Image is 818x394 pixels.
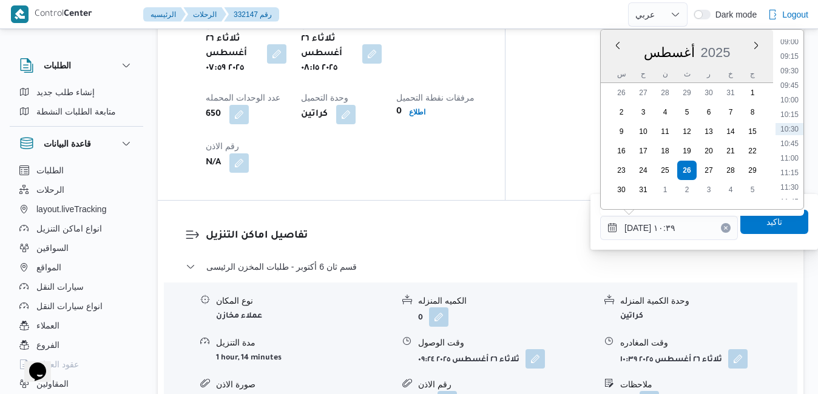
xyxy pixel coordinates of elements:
[612,180,631,199] div: day-30
[743,102,762,122] div: day-8
[15,199,138,219] button: layout.liveTracking
[396,93,475,102] span: مرفقات نقطة التحميل
[15,296,138,316] button: انواع سيارات النقل
[677,83,697,102] div: day-29
[776,79,803,92] li: 09:45
[763,2,813,27] button: Logout
[620,336,797,349] div: وقت المغادره
[206,32,259,76] b: ثلاثاء ٢٦ أغسطس ٢٠٢٥ ٠٧:٥٩
[711,10,757,19] span: Dark mode
[655,102,675,122] div: day-4
[36,357,79,372] span: عقود العملاء
[409,108,425,116] b: اطلاع
[634,83,653,102] div: day-27
[721,161,740,180] div: day-28
[216,378,393,391] div: صورة الاذن
[701,45,731,60] span: 2025
[643,44,695,61] div: Button. Open the month selector. أغسطس is currently selected.
[655,83,675,102] div: day-28
[36,104,116,119] span: متابعة الطلبات النشطة
[610,83,763,199] div: month-٢٠٢٥-٠٨
[776,109,803,121] li: 10:15
[36,85,95,99] span: إنشاء طلب جديد
[699,161,718,180] div: day-27
[36,260,61,275] span: المواقع
[776,123,803,135] li: 10:30
[699,180,718,199] div: day-3
[19,58,134,73] button: الطلبات
[44,58,71,73] h3: الطلبات
[776,181,803,193] li: 11:30
[620,295,797,307] div: وحدة الكمية المنزله
[634,161,653,180] div: day-24
[776,65,803,77] li: 09:30
[418,336,595,349] div: وقت الوصول
[776,94,803,106] li: 10:00
[186,259,776,274] button: قسم ثان 6 أكتوبر - طلبات المخزن الرئيسى
[301,107,328,122] b: كراتين
[677,180,697,199] div: day-2
[743,83,762,102] div: day-1
[782,7,808,22] span: Logout
[396,105,402,119] b: 0
[15,102,138,121] button: متابعة الطلبات النشطة
[11,5,29,23] img: X8yXhbKr1z7QwAAAABJRU5ErkJggg==
[721,180,740,199] div: day-4
[721,141,740,161] div: day-21
[418,356,519,364] b: ثلاثاء ٢٦ أغسطس ٢٠٢٥ ٠٩:٢٤
[15,355,138,374] button: عقود العملاء
[612,141,631,161] div: day-16
[418,314,423,322] b: 0
[699,65,718,82] div: ر
[15,258,138,277] button: المواقع
[677,122,697,141] div: day-12
[10,82,143,126] div: الطلبات
[12,346,51,382] iframe: chat widget
[743,161,762,180] div: day-29
[612,65,631,82] div: س
[721,83,740,102] div: day-31
[743,122,762,141] div: day-15
[143,7,186,22] button: الرئيسيه
[301,32,354,76] b: ثلاثاء ٢٦ أغسطس ٢٠٢٥ ٠٨:١٥
[15,335,138,355] button: الفروع
[776,138,803,150] li: 10:45
[655,65,675,82] div: ن
[613,41,623,50] button: Previous Month
[740,210,808,234] button: تاكيد
[15,277,138,296] button: سيارات النقل
[36,202,106,216] span: layout.liveTracking
[206,107,221,122] b: 650
[19,136,134,151] button: قاعدة البيانات
[36,338,59,352] span: الفروع
[620,356,722,364] b: ثلاثاء ٢٦ أغسطس ٢٠٢٥ ١٠:٣٩
[699,122,718,141] div: day-13
[677,102,697,122] div: day-5
[206,141,239,151] span: رقم الاذن
[721,102,740,122] div: day-7
[206,259,357,274] span: قسم ثان 6 أكتوبر - طلبات المخزن الرئيسى
[15,316,138,335] button: العملاء
[634,122,653,141] div: day-10
[36,182,64,197] span: الرحلات
[743,180,762,199] div: day-5
[36,279,84,294] span: سيارات النقل
[699,83,718,102] div: day-30
[612,161,631,180] div: day-23
[751,41,761,50] button: Next month
[776,50,803,62] li: 09:15
[15,219,138,238] button: انواع اماكن التنزيل
[206,93,280,102] span: عدد الوحدات المحمله
[700,44,731,61] div: Button. Open the year selector. 2025 is currently selected.
[677,141,697,161] div: day-19
[776,36,803,48] li: 09:00
[677,161,697,180] div: day-26
[15,180,138,199] button: الرحلات
[612,83,631,102] div: day-26
[721,65,740,82] div: خ
[216,336,393,349] div: مدة التنزيل
[655,161,675,180] div: day-25
[36,221,102,236] span: انواع اماكن التنزيل
[216,354,282,362] b: 1 hour, 14 minutes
